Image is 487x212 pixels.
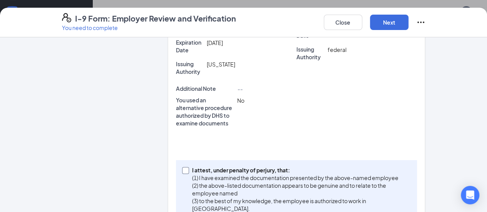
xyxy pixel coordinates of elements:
[192,174,408,182] p: (1) I have examined the documentation presented by the above-named employee
[370,15,408,30] button: Next
[176,85,234,92] p: Additional Note
[62,13,71,22] svg: FormI9EVerifyIcon
[176,60,204,75] p: Issuing Authority
[237,85,242,92] span: --
[176,38,204,54] p: Expiration Date
[461,186,479,204] div: Open Intercom Messenger
[237,97,244,104] span: No
[324,15,362,30] button: Close
[176,96,234,127] p: You used an alternative procedure authorized by DHS to examine documents
[327,46,346,53] span: federal
[207,61,235,68] span: [US_STATE]
[207,39,223,46] span: [DATE]
[192,182,408,197] p: (2) the above-listed documentation appears to be genuine and to relate to the employee named
[75,13,236,24] h4: I-9 Form: Employer Review and Verification
[62,24,236,32] p: You need to complete
[416,18,425,27] svg: Ellipses
[296,45,324,61] p: Issuing Authority
[192,166,408,174] p: I attest, under penalty of perjury, that:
